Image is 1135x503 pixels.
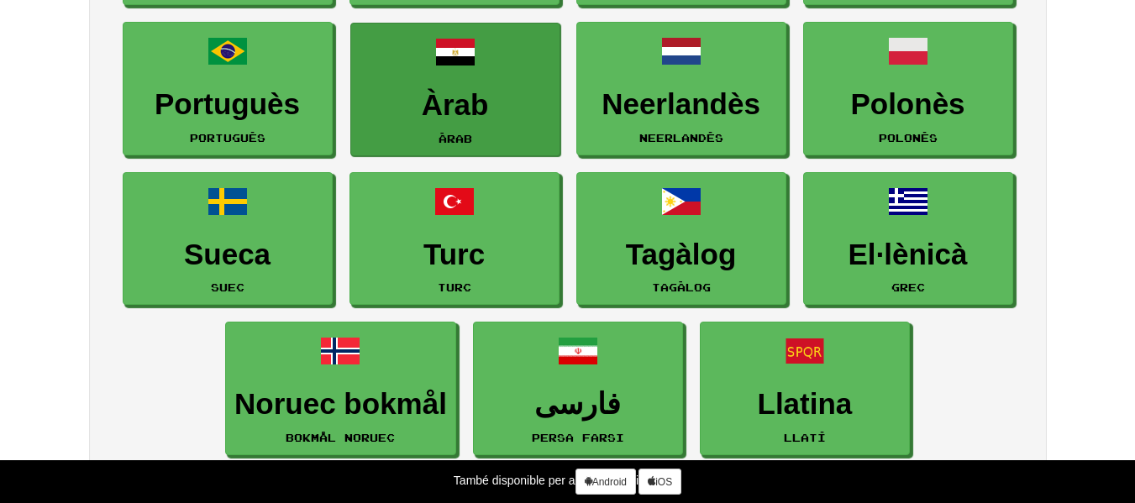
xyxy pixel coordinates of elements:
[534,387,621,420] font: فارسی
[655,476,672,488] font: iOS
[638,469,681,495] a: iOS
[454,474,575,487] font: També disponible per a
[652,281,711,293] font: Tagàlog
[602,87,760,120] font: Neerlandès
[758,387,853,420] font: Llatina
[532,432,624,443] font: Persa farsi
[234,387,447,420] font: Noruec bokmål
[422,88,489,121] font: Àrab
[438,281,471,293] font: Turc
[576,172,786,306] a: TagàlogTagàlog
[350,23,560,156] a: ÀrabÀrab
[184,238,271,270] font: Sueca
[211,281,244,293] font: Suec
[636,474,638,487] font: i
[225,322,456,455] a: Noruec bokmålBokmål noruec
[700,322,910,455] a: Llatinallatí
[155,87,300,120] font: Portuguès
[891,281,925,293] font: Grec
[592,476,627,488] font: Android
[803,22,1013,155] a: PolonèsPolonès
[576,22,786,155] a: Neerlandèsneerlandès
[473,322,683,455] a: فارسیPersa farsi
[626,238,737,270] font: Tagàlog
[123,172,333,306] a: SuecaSuec
[803,172,1013,306] a: El·lènicàGrec
[190,132,265,144] font: Portuguès
[639,132,723,144] font: neerlandès
[575,469,636,495] a: Android
[850,87,964,120] font: Polonès
[123,22,333,155] a: PortuguèsPortuguès
[439,133,472,144] font: Àrab
[879,132,938,144] font: Polonès
[423,238,485,270] font: Turc
[286,432,395,443] font: Bokmål noruec
[848,238,967,270] font: El·lènicà
[349,172,560,306] a: TurcTurc
[784,432,826,443] font: llatí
